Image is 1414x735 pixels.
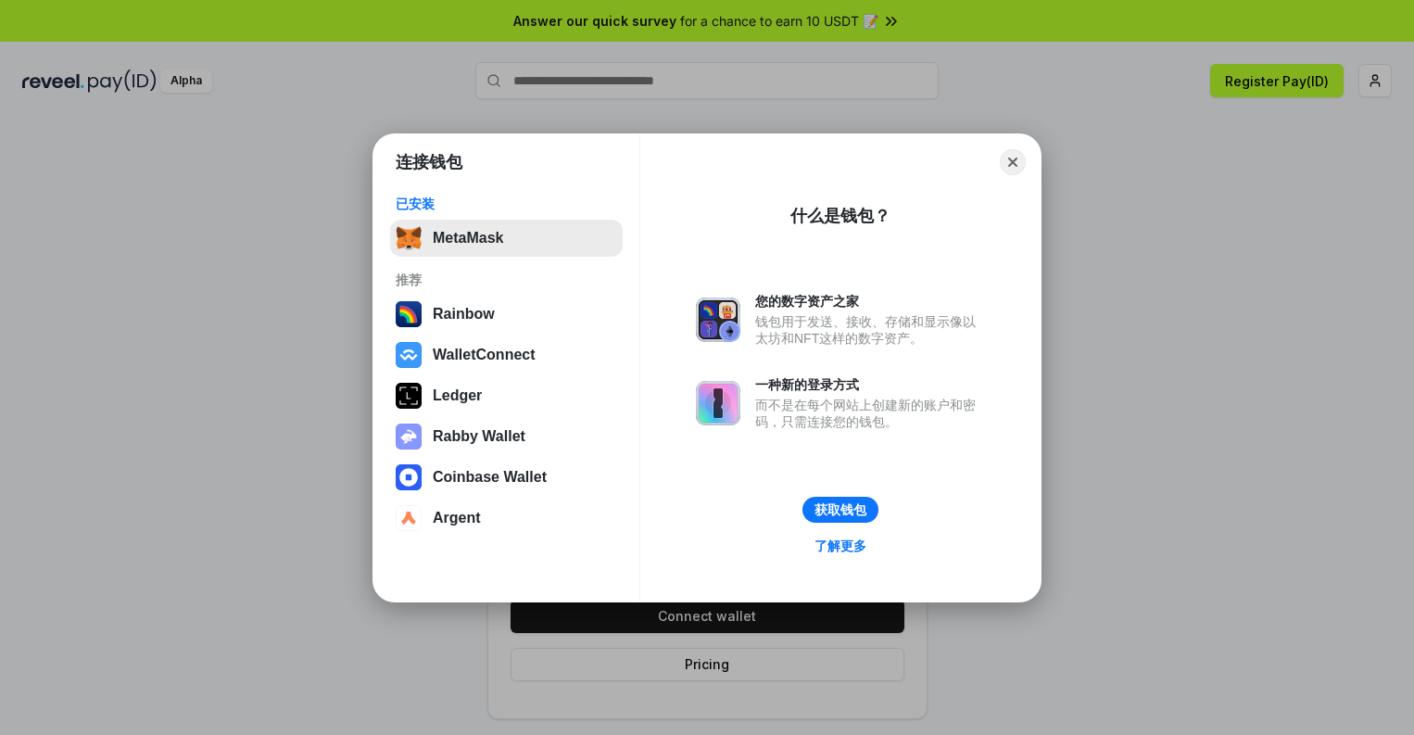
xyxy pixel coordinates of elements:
button: Ledger [390,377,623,414]
div: 推荐 [396,272,617,288]
div: Ledger [433,387,482,404]
button: WalletConnect [390,336,623,374]
div: 已安装 [396,196,617,212]
button: 获取钱包 [802,497,878,523]
a: 了解更多 [803,534,877,558]
button: Close [1000,149,1026,175]
img: svg+xml,%3Csvg%20xmlns%3D%22http%3A%2F%2Fwww.w3.org%2F2000%2Fsvg%22%20width%3D%2228%22%20height%3... [396,383,422,409]
button: Rabby Wallet [390,418,623,455]
div: Rainbow [433,306,495,323]
div: MetaMask [433,230,503,247]
button: MetaMask [390,220,623,257]
img: svg+xml,%3Csvg%20width%3D%22120%22%20height%3D%22120%22%20viewBox%3D%220%200%20120%20120%22%20fil... [396,301,422,327]
div: 一种新的登录方式 [755,376,985,393]
img: svg+xml,%3Csvg%20width%3D%2228%22%20height%3D%2228%22%20viewBox%3D%220%200%2028%2028%22%20fill%3D... [396,505,422,531]
img: svg+xml,%3Csvg%20width%3D%2228%22%20height%3D%2228%22%20viewBox%3D%220%200%2028%2028%22%20fill%3D... [396,342,422,368]
button: Coinbase Wallet [390,459,623,496]
div: 钱包用于发送、接收、存储和显示像以太坊和NFT这样的数字资产。 [755,313,985,347]
div: WalletConnect [433,347,536,363]
div: 了解更多 [814,538,866,554]
div: 而不是在每个网站上创建新的账户和密码，只需连接您的钱包。 [755,397,985,430]
div: Argent [433,510,481,526]
div: Rabby Wallet [433,428,525,445]
img: svg+xml,%3Csvg%20fill%3D%22none%22%20height%3D%2233%22%20viewBox%3D%220%200%2035%2033%22%20width%... [396,225,422,251]
img: svg+xml,%3Csvg%20xmlns%3D%22http%3A%2F%2Fwww.w3.org%2F2000%2Fsvg%22%20fill%3D%22none%22%20viewBox... [696,298,740,342]
div: 您的数字资产之家 [755,293,985,310]
div: 获取钱包 [814,501,866,518]
img: svg+xml,%3Csvg%20xmlns%3D%22http%3A%2F%2Fwww.w3.org%2F2000%2Fsvg%22%20fill%3D%22none%22%20viewBox... [396,424,422,450]
h1: 连接钱包 [396,151,462,173]
div: Coinbase Wallet [433,469,547,486]
img: svg+xml,%3Csvg%20width%3D%2228%22%20height%3D%2228%22%20viewBox%3D%220%200%2028%2028%22%20fill%3D... [396,464,422,490]
img: svg+xml,%3Csvg%20xmlns%3D%22http%3A%2F%2Fwww.w3.org%2F2000%2Fsvg%22%20fill%3D%22none%22%20viewBox... [696,381,740,425]
div: 什么是钱包？ [790,205,890,227]
button: Rainbow [390,296,623,333]
button: Argent [390,500,623,537]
